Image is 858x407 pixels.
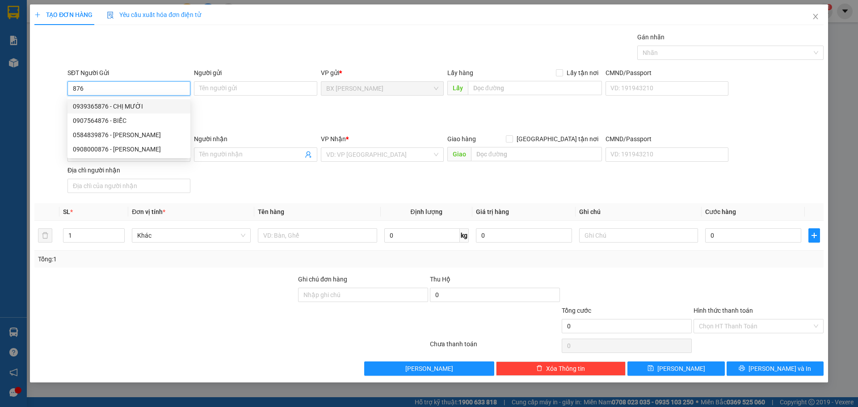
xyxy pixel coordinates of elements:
button: printer[PERSON_NAME] và In [727,361,824,376]
span: [GEOGRAPHIC_DATA] tận nơi [513,134,602,144]
button: [PERSON_NAME] [364,361,494,376]
span: Tên hàng [258,208,284,215]
span: user-add [305,151,312,158]
div: 0939365876 - CHỊ MƯỜI [67,99,190,113]
span: plus [809,232,820,239]
span: Giao hàng [447,135,476,143]
input: Ghi Chú [579,228,698,243]
input: 0 [476,228,572,243]
button: save[PERSON_NAME] [627,361,724,376]
span: plus [34,12,41,18]
div: 0584839876 - [PERSON_NAME] [73,130,185,140]
span: Giao [447,147,471,161]
button: plus [808,228,820,243]
span: Lấy hàng [447,69,473,76]
span: Đơn vị tính [132,208,165,215]
span: [PERSON_NAME] [657,364,705,373]
input: Địa chỉ của người nhận [67,179,190,193]
button: delete [38,228,52,243]
label: Gán nhãn [637,34,665,41]
div: CMND/Passport [606,68,728,78]
div: 0908000876 - [PERSON_NAME] [73,144,185,154]
div: 0584839876 - NGUYỄN THỊ YẾN NHI [67,128,190,142]
span: Yêu cầu xuất hóa đơn điện tử [107,11,201,18]
div: 0907564876 - BIẾC [67,113,190,128]
input: Ghi chú đơn hàng [298,288,428,302]
div: Địa chỉ người nhận [67,165,190,175]
div: 0939365876 - CHỊ MƯỜI [73,101,185,111]
input: Dọc đường [471,147,602,161]
span: Xóa Thông tin [546,364,585,373]
span: [PERSON_NAME] [405,364,453,373]
span: BX Cao Lãnh [326,82,438,95]
span: save [648,365,654,372]
div: VP gửi [321,68,444,78]
span: kg [460,228,469,243]
span: Khác [137,229,245,242]
span: delete [536,365,543,372]
span: Lấy [447,81,468,95]
span: Lấy tận nơi [563,68,602,78]
span: printer [739,365,745,372]
div: 0907564876 - BIẾC [73,116,185,126]
button: deleteXóa Thông tin [496,361,626,376]
span: [PERSON_NAME] và In [749,364,811,373]
span: TẠO ĐƠN HÀNG [34,11,93,18]
label: Ghi chú đơn hàng [298,276,347,283]
span: Định lượng [411,208,442,215]
input: VD: Bàn, Ghế [258,228,377,243]
span: SL [63,208,70,215]
span: Giá trị hàng [476,208,509,215]
div: 0908000876 - VŨ THẾ LÂM [67,142,190,156]
label: Hình thức thanh toán [694,307,753,314]
span: Tổng cước [562,307,591,314]
span: VP Nhận [321,135,346,143]
span: Cước hàng [705,208,736,215]
span: close [812,13,819,20]
div: Tổng: 1 [38,254,331,264]
div: SĐT Người Gửi [67,68,190,78]
input: Dọc đường [468,81,602,95]
div: CMND/Passport [606,134,728,144]
div: Người nhận [194,134,317,144]
img: icon [107,12,114,19]
div: Người gửi [194,68,317,78]
th: Ghi chú [576,203,702,221]
button: Close [803,4,828,29]
div: Chưa thanh toán [429,339,561,355]
span: Thu Hộ [430,276,450,283]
